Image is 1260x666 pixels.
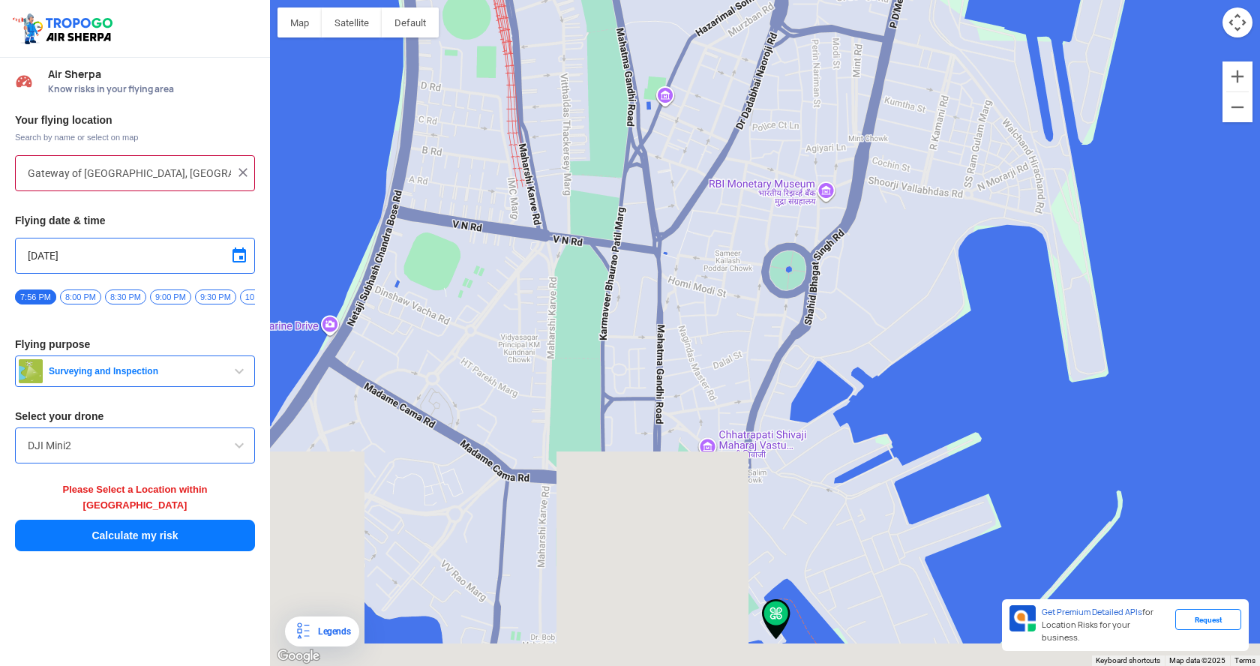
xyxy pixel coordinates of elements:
span: 9:30 PM [195,289,236,304]
input: Search by name or Brand [28,436,242,454]
a: Terms [1234,656,1255,664]
span: Please Select a Location within [GEOGRAPHIC_DATA] [63,484,208,511]
img: survey.png [19,359,43,383]
span: 9:00 PM [150,289,191,304]
img: ic_close.png [235,165,250,180]
img: Premium APIs [1009,605,1036,631]
h3: Select your drone [15,411,255,421]
h3: Flying date & time [15,215,255,226]
div: for Location Risks for your business. [1036,605,1175,645]
h3: Flying purpose [15,339,255,349]
span: 8:00 PM [60,289,101,304]
a: Open this area in Google Maps (opens a new window) [274,646,323,666]
span: Get Premium Detailed APIs [1042,607,1142,617]
button: Surveying and Inspection [15,355,255,387]
span: 8:30 PM [105,289,146,304]
img: Legends [294,622,312,640]
input: Select Date [28,247,242,265]
button: Keyboard shortcuts [1096,655,1160,666]
button: Show street map [277,7,322,37]
span: Map data ©2025 [1169,656,1225,664]
h3: Your flying location [15,115,255,125]
button: Map camera controls [1222,7,1252,37]
img: ic_tgdronemaps.svg [11,11,118,46]
button: Show satellite imagery [322,7,382,37]
input: Search your flying location [28,164,231,182]
span: Search by name or select on map [15,131,255,143]
div: Legends [312,622,350,640]
img: Google [274,646,323,666]
span: 7:56 PM [15,289,56,304]
div: Request [1175,609,1241,630]
img: Risk Scores [15,72,33,90]
span: Air Sherpa [48,68,255,80]
button: Calculate my risk [15,520,255,551]
span: 10:00 PM [240,289,286,304]
span: Surveying and Inspection [43,365,230,377]
span: Know risks in your flying area [48,83,255,95]
button: Zoom in [1222,61,1252,91]
button: Zoom out [1222,92,1252,122]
